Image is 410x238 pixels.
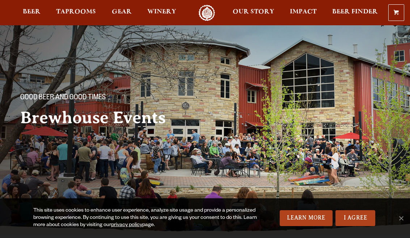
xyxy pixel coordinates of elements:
span: Winery [147,9,176,15]
span: Taprooms [56,9,96,15]
span: Impact [290,9,317,15]
span: Beer Finder [332,9,378,15]
a: Learn More [280,210,333,226]
span: No [397,215,405,222]
a: Gear [107,5,136,21]
h2: Brewhouse Events [20,109,246,127]
a: Beer Finder [327,5,382,21]
span: Gear [112,9,132,15]
a: Taprooms [51,5,101,21]
a: I Agree [335,210,375,226]
span: Our Story [233,9,274,15]
a: Winery [143,5,181,21]
a: Our Story [228,5,279,21]
span: Beer [23,9,41,15]
a: Odell Home [193,5,220,21]
a: Beer [18,5,45,21]
div: This site uses cookies to enhance user experience, analyze site usage and provide a personalized ... [33,207,258,229]
span: Good Beer and Good Times [20,94,106,103]
a: Impact [285,5,321,21]
a: privacy policy [111,222,142,228]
